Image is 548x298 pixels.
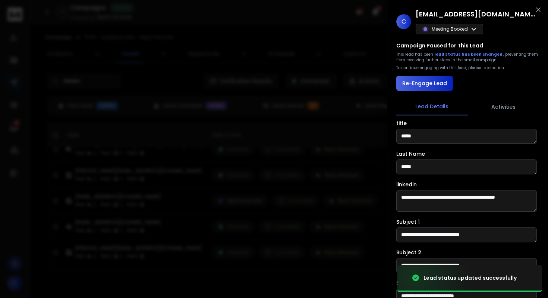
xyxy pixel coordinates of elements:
[416,9,535,19] h1: [EMAIL_ADDRESS][DOMAIN_NAME]
[432,26,468,32] p: Meeting Booked
[396,151,425,156] label: Last Name
[396,121,407,126] label: title
[396,52,539,63] div: This lead has been , preventing them from receiving further steps in the email campaign.
[423,274,517,282] div: Lead status updated successfully
[468,99,539,115] button: Activities
[396,42,483,49] h3: Campaign Paused for This Lead
[396,98,468,115] button: Lead Details
[396,182,417,187] label: linkedin
[396,14,411,29] span: C
[396,76,453,91] button: Re-Engage Lead
[396,65,505,71] p: To continue engaging with this lead, please take action.
[434,52,503,57] span: lead status has been changed
[396,250,421,255] label: Subject 2
[396,219,420,224] label: Subject 1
